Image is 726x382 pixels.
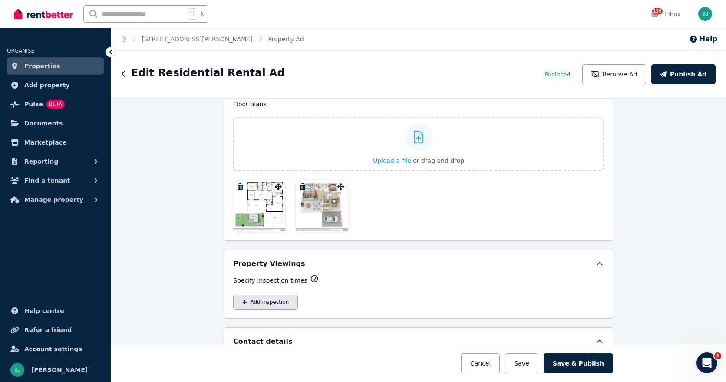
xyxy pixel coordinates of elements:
[10,363,24,377] img: Bom Jin
[689,34,717,44] button: Help
[31,365,88,375] span: [PERSON_NAME]
[373,157,411,164] span: Upload a file
[233,259,305,269] h5: Property Viewings
[7,172,104,189] button: Find a tenant
[582,64,646,84] button: Remove Ad
[7,340,104,358] a: Account settings
[142,36,253,43] a: [STREET_ADDRESS][PERSON_NAME]
[7,95,104,113] a: PulseBETA
[201,10,204,17] span: k
[24,80,70,90] span: Add property
[652,8,663,14] span: 139
[24,344,82,354] span: Account settings
[7,76,104,94] a: Add property
[7,115,104,132] a: Documents
[373,156,464,165] button: Upload a file or drag and drop
[268,36,304,43] a: Property Ad
[544,353,613,373] button: Save & Publish
[7,191,104,208] button: Manage property
[24,175,70,186] span: Find a tenant
[24,137,66,148] span: Marketplace
[7,321,104,339] a: Refer a friend
[7,48,34,54] span: ORGANISE
[24,325,72,335] span: Refer a friend
[233,336,293,347] h5: Contact details
[131,66,285,80] h1: Edit Residential Rental Ad
[461,353,500,373] button: Cancel
[233,100,604,109] p: Floor plans
[233,276,307,285] p: Specify inspection times
[7,302,104,319] a: Help centre
[505,353,538,373] button: Save
[24,99,43,109] span: Pulse
[651,64,716,84] button: Publish Ad
[24,61,60,71] span: Properties
[7,153,104,170] button: Reporting
[698,7,712,21] img: Bom Jin
[413,157,464,164] span: or drag and drop
[14,7,73,20] img: RentBetter
[24,118,63,128] span: Documents
[7,134,104,151] a: Marketplace
[46,100,65,109] span: BETA
[696,352,717,373] iframe: Intercom live chat
[111,28,314,50] nav: Breadcrumb
[24,194,83,205] span: Manage property
[545,71,570,78] span: Published
[650,10,681,19] div: Inbox
[7,57,104,75] a: Properties
[233,295,298,310] button: Add inspection
[24,156,58,167] span: Reporting
[714,352,721,359] span: 1
[24,306,64,316] span: Help centre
